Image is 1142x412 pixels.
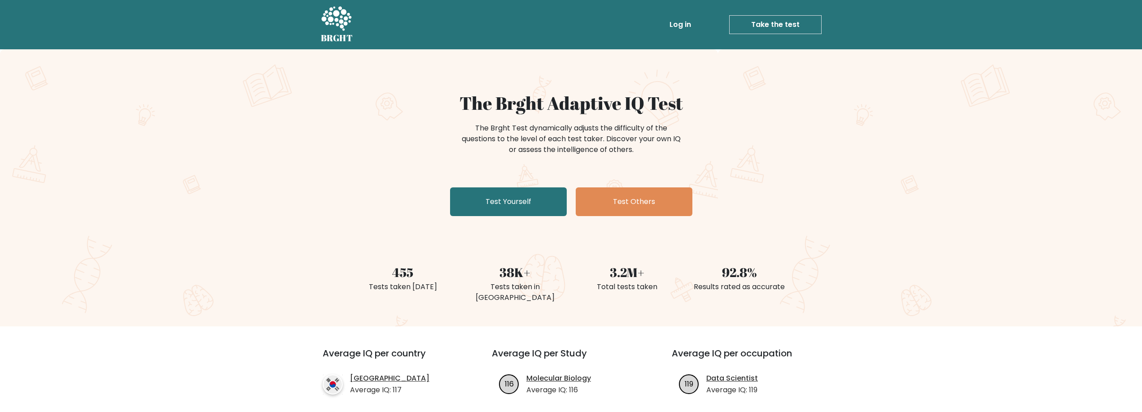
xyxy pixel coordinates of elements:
div: Tests taken [DATE] [352,282,454,292]
a: Test Yourself [450,187,567,216]
a: Test Others [576,187,692,216]
h3: Average IQ per country [323,348,459,369]
p: Average IQ: 117 [350,385,429,395]
div: 92.8% [689,263,790,282]
div: 455 [352,263,454,282]
h1: The Brght Adaptive IQ Test [352,92,790,114]
p: Average IQ: 119 [706,385,758,395]
text: 119 [685,378,693,389]
a: Data Scientist [706,373,758,384]
div: The Brght Test dynamically adjusts the difficulty of the questions to the level of each test take... [459,123,683,155]
p: Average IQ: 116 [526,385,591,395]
a: Molecular Biology [526,373,591,384]
div: Results rated as accurate [689,282,790,292]
a: BRGHT [321,4,353,46]
div: 38K+ [464,263,566,282]
text: 116 [505,378,514,389]
h3: Average IQ per Study [492,348,650,369]
a: Take the test [729,15,822,34]
div: Tests taken in [GEOGRAPHIC_DATA] [464,282,566,303]
a: [GEOGRAPHIC_DATA] [350,373,429,384]
h5: BRGHT [321,33,353,43]
img: country [323,374,343,395]
a: Log in [666,16,695,34]
h3: Average IQ per occupation [672,348,830,369]
div: Total tests taken [577,282,678,292]
div: 3.2M+ [577,263,678,282]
